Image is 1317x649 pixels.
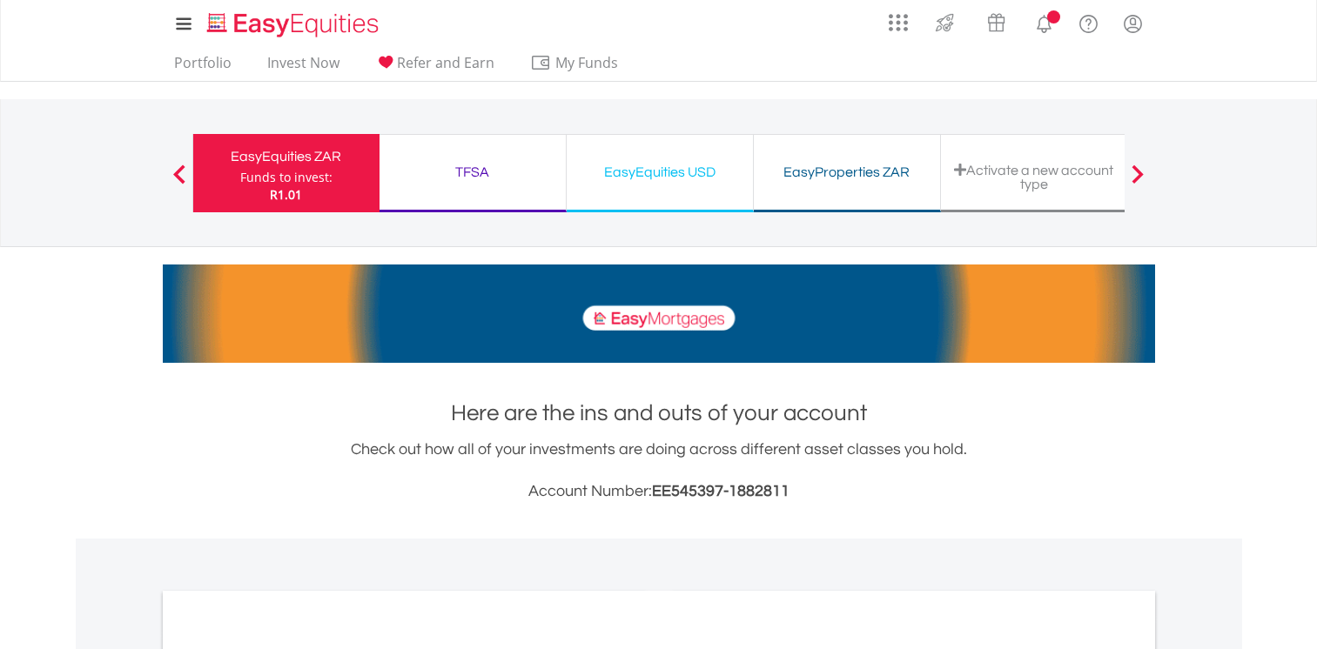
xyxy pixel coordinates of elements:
[163,264,1155,363] img: EasyMortage Promotion Banner
[163,438,1155,504] div: Check out how all of your investments are doing across different asset classes you hold.
[951,163,1117,191] div: Activate a new account type
[577,160,742,184] div: EasyEquities USD
[260,54,346,81] a: Invest Now
[163,398,1155,429] h1: Here are the ins and outs of your account
[1066,4,1111,39] a: FAQ's and Support
[397,53,494,72] span: Refer and Earn
[1111,4,1155,43] a: My Profile
[270,186,302,203] span: R1.01
[530,51,644,74] span: My Funds
[390,160,555,184] div: TFSA
[931,9,959,37] img: thrive-v2.svg
[889,13,908,32] img: grid-menu-icon.svg
[240,169,333,186] div: Funds to invest:
[167,54,239,81] a: Portfolio
[971,4,1022,37] a: Vouchers
[163,479,1155,504] h3: Account Number:
[652,483,790,499] span: EE545397-1882811
[877,4,919,32] a: AppsGrid
[200,4,386,39] a: Home page
[204,144,369,169] div: EasyEquities ZAR
[204,10,386,39] img: EasyEquities_Logo.png
[982,9,1011,37] img: vouchers-v2.svg
[1022,4,1066,39] a: Notifications
[764,160,930,184] div: EasyProperties ZAR
[368,54,501,81] a: Refer and Earn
